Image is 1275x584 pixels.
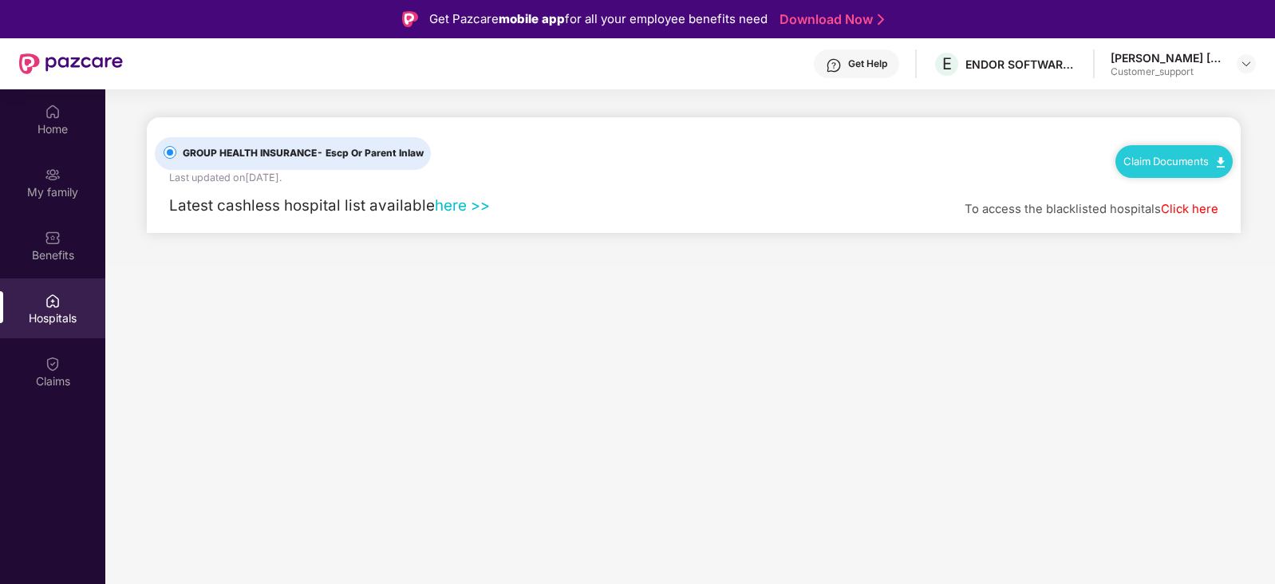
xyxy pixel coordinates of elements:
img: svg+xml;base64,PHN2ZyBpZD0iSGVscC0zMngzMiIgeG1sbnM9Imh0dHA6Ly93d3cudzMub3JnLzIwMDAvc3ZnIiB3aWR0aD... [826,57,842,73]
div: Last updated on [DATE] . [169,170,282,186]
span: To access the blacklisted hospitals [965,202,1161,216]
img: Logo [402,11,418,27]
span: GROUP HEALTH INSURANCE [176,146,430,161]
a: Click here [1161,202,1218,216]
div: Get Help [848,57,887,70]
a: Download Now [780,11,879,28]
img: svg+xml;base64,PHN2ZyB4bWxucz0iaHR0cDovL3d3dy53My5vcmcvMjAwMC9zdmciIHdpZHRoPSIxMC40IiBoZWlnaHQ9Ij... [1217,157,1225,168]
div: Get Pazcare for all your employee benefits need [429,10,768,29]
img: svg+xml;base64,PHN2ZyB3aWR0aD0iMjAiIGhlaWdodD0iMjAiIHZpZXdCb3g9IjAgMCAyMCAyMCIgZmlsbD0ibm9uZSIgeG... [45,167,61,183]
span: E [942,54,952,73]
a: Claim Documents [1123,155,1225,168]
img: svg+xml;base64,PHN2ZyBpZD0iSG9tZSIgeG1sbnM9Imh0dHA6Ly93d3cudzMub3JnLzIwMDAvc3ZnIiB3aWR0aD0iMjAiIG... [45,104,61,120]
img: svg+xml;base64,PHN2ZyBpZD0iRHJvcGRvd24tMzJ4MzIiIHhtbG5zPSJodHRwOi8vd3d3LnczLm9yZy8yMDAwL3N2ZyIgd2... [1240,57,1253,70]
img: New Pazcare Logo [19,53,123,74]
img: svg+xml;base64,PHN2ZyBpZD0iQmVuZWZpdHMiIHhtbG5zPSJodHRwOi8vd3d3LnczLm9yZy8yMDAwL3N2ZyIgd2lkdGg9Ij... [45,230,61,246]
div: Customer_support [1111,65,1222,78]
div: ENDOR SOFTWARE PRIVATE LIMITED [965,57,1077,72]
span: - Escp Or Parent Inlaw [317,147,424,159]
img: Stroke [878,11,884,28]
div: [PERSON_NAME] [PERSON_NAME] [1111,50,1222,65]
span: Latest cashless hospital list available [169,196,435,215]
a: here >> [435,196,490,215]
img: svg+xml;base64,PHN2ZyBpZD0iSG9zcGl0YWxzIiB4bWxucz0iaHR0cDovL3d3dy53My5vcmcvMjAwMC9zdmciIHdpZHRoPS... [45,293,61,309]
img: svg+xml;base64,PHN2ZyBpZD0iQ2xhaW0iIHhtbG5zPSJodHRwOi8vd3d3LnczLm9yZy8yMDAwL3N2ZyIgd2lkdGg9IjIwIi... [45,356,61,372]
strong: mobile app [499,11,565,26]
